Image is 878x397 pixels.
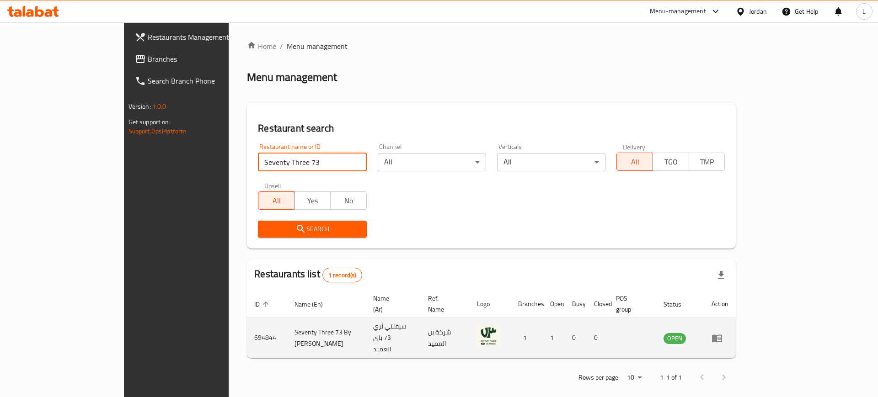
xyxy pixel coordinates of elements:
[421,318,470,358] td: شركة بن العميد
[623,371,645,385] div: Rows per page:
[497,153,605,171] div: All
[258,122,725,135] h2: Restaurant search
[565,290,587,318] th: Busy
[330,191,367,210] button: No
[148,75,263,86] span: Search Branch Phone
[710,264,732,286] div: Export file
[511,290,543,318] th: Branches
[128,26,271,48] a: Restaurants Management
[334,194,363,207] span: No
[428,293,459,315] span: Ref. Name
[587,318,609,358] td: 0
[660,372,682,383] p: 1-1 of 1
[578,372,620,383] p: Rows per page:
[689,153,725,171] button: TMP
[543,318,565,358] td: 1
[470,290,511,318] th: Logo
[247,290,736,358] table: enhanced table
[543,290,565,318] th: Open
[294,191,331,210] button: Yes
[280,41,283,52] li: /
[749,6,767,16] div: Jordan
[565,318,587,358] td: 0
[287,41,348,52] span: Menu management
[287,318,366,358] td: Seventy Three 73 By [PERSON_NAME]
[323,271,362,280] span: 1 record(s)
[247,70,337,85] h2: Menu management
[664,299,693,310] span: Status
[262,194,291,207] span: All
[657,155,685,169] span: TGO
[128,116,171,128] span: Get support on:
[477,325,500,348] img: Seventy Three 73 By Al Ameed
[128,70,271,92] a: Search Branch Phone
[298,194,327,207] span: Yes
[258,221,366,238] button: Search
[128,101,151,112] span: Version:
[664,333,686,344] span: OPEN
[258,191,294,210] button: All
[322,268,362,282] div: Total records count
[616,293,645,315] span: POS group
[366,318,421,358] td: سيفنتي ثري 73 باي العميد
[265,223,359,235] span: Search
[511,318,543,358] td: 1
[148,32,263,42] span: Restaurants Management
[258,153,366,171] input: Search for restaurant name or ID..
[650,6,706,17] div: Menu-management
[294,299,335,310] span: Name (En)
[254,299,272,310] span: ID
[653,153,689,171] button: TGO
[587,290,609,318] th: Closed
[247,41,736,52] nav: breadcrumb
[616,153,653,171] button: All
[128,48,271,70] a: Branches
[621,155,649,169] span: All
[373,293,410,315] span: Name (Ar)
[704,290,736,318] th: Action
[862,6,866,16] span: L
[623,143,646,150] label: Delivery
[264,182,281,189] label: Upsell
[148,53,263,64] span: Branches
[378,153,486,171] div: All
[254,267,362,282] h2: Restaurants list
[152,101,166,112] span: 1.0.0
[128,125,187,137] a: Support.OpsPlatform
[693,155,722,169] span: TMP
